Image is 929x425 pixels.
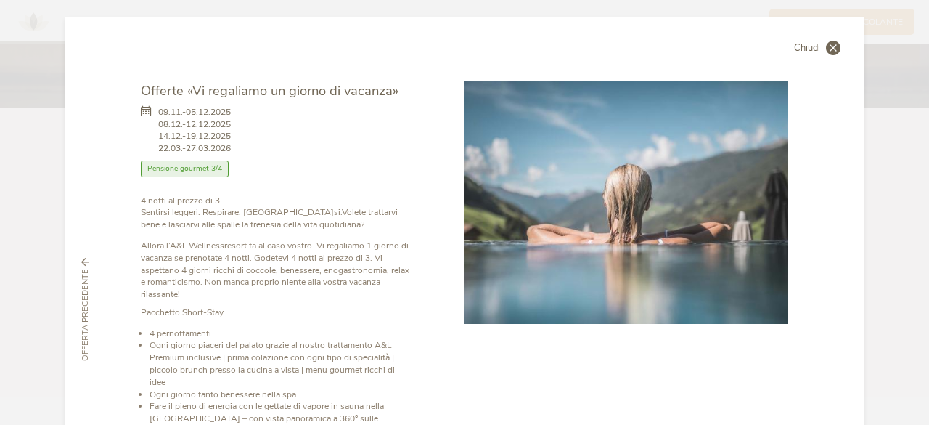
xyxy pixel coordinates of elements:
[141,195,413,231] p: Sentirsi leggeri. Respirare. [GEOGRAPHIC_DATA]si.
[80,269,91,361] span: Offerta precedente
[464,81,788,324] img: Offerte «Vi regaliamo un giorno di vacanza»
[141,161,229,177] span: Pensione gourmet 3/4
[150,339,413,388] li: Ogni giorno piaceri del palato grazie al nostro trattamento A&L Premium inclusive | prima colazio...
[141,240,413,301] p: Allora l’A&L Wellnessresort fa al caso vostro. Vi regaliamo 1 giorno di vacanza se prenotate 4 no...
[794,44,820,53] span: Chiudi
[158,106,231,155] span: 09.11.-05.12.2025 08.12.-12.12.2025 14.12.-19.12.2025 22.03.-27.03.2026
[141,206,398,230] strong: Volete trattarvi bene e lasciarvi alle spalle la frenesia della vita quotidiana?
[150,328,413,340] li: 4 pernottamenti
[141,81,398,100] span: Offerte «Vi regaliamo un giorno di vacanza»
[150,389,413,401] li: Ogni giorno tanto benessere nella spa
[141,195,220,206] strong: 4 notti al prezzo di 3
[141,307,224,318] strong: Pacchetto Short-Stay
